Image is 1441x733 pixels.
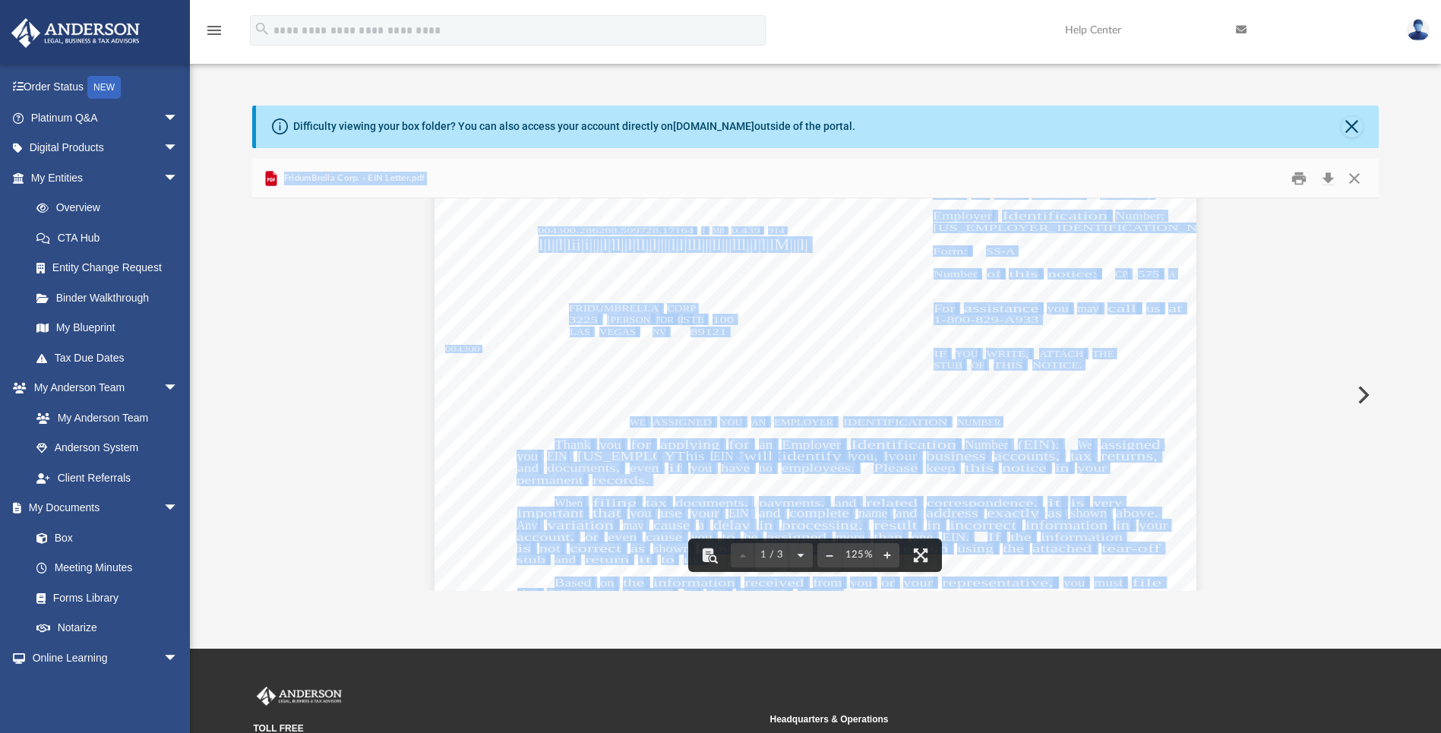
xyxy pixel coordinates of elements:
[675,450,705,463] span: This
[994,360,1022,370] span: THIS
[608,531,637,542] span: even
[570,542,621,554] span: correct
[1077,303,1099,314] span: may
[957,417,1001,428] span: NUMBER
[1032,189,1082,200] span: notice:
[766,531,826,542] span: assigned
[593,507,621,520] span: that
[986,247,1016,257] span: SS-A
[163,133,194,164] span: arrow_drop_down
[11,72,201,103] a: Order StatusNEW
[539,542,561,554] span: not
[7,18,144,48] img: Anderson Advisors Platinum Portal
[713,520,751,532] span: delay
[87,76,121,99] div: NEW
[1094,577,1123,589] span: must
[205,21,223,39] i: menu
[593,497,637,509] span: filing
[11,163,201,193] a: My Entitiesarrow_drop_down
[690,531,713,542] span: you
[1101,439,1160,451] span: assigned
[988,531,1001,542] span: If
[874,463,918,474] span: Please
[21,583,186,613] a: Forms Library
[646,497,667,509] span: tax
[11,103,201,133] a: Platinum Q&Aarrow_drop_down
[1077,463,1107,474] span: your
[555,577,591,589] span: Based
[843,417,947,428] span: IDENTIFICATION
[768,227,785,235] span: 914
[1018,439,1059,451] span: (EIN).
[1009,269,1038,280] span: this
[987,269,1001,280] span: of
[252,159,1378,591] div: Preview
[1168,269,1176,280] span: A
[1070,497,1085,509] span: is
[684,589,698,599] span: by
[547,450,567,463] span: EIN
[280,172,425,185] span: FridumBrella Corp. - EIN Letter.pdf
[759,497,825,509] span: payments,
[912,531,933,542] span: one
[252,198,1378,590] div: File preview
[759,507,780,520] span: and
[1314,166,1341,190] button: Download
[972,189,985,200] span: of
[782,463,855,474] span: employees.
[661,555,675,565] span: to
[1025,520,1108,532] span: information
[21,553,194,583] a: Meeting Minutes
[759,520,773,532] span: in
[1345,374,1379,416] button: Next File
[517,507,583,520] span: important
[623,577,644,589] span: the
[926,450,986,463] span: business
[744,577,804,589] span: received
[965,463,994,474] span: this
[782,520,863,532] span: processing,
[623,520,643,532] span: may
[1048,497,1061,509] span: it
[517,520,537,532] span: Any
[994,189,1024,200] span: this
[21,313,194,343] a: My Blueprint
[638,555,652,565] span: it
[836,531,865,542] span: more
[934,349,946,359] span: IF
[547,589,614,599] span: following
[1116,520,1130,532] span: in
[570,327,590,337] span: LAS
[744,531,757,542] span: be
[646,531,682,542] span: cause
[252,198,1378,590] div: Document Viewer
[667,304,696,313] span: CORP
[851,439,956,451] span: Identification
[1002,463,1047,474] span: notice
[782,439,841,451] span: Employer
[706,589,728,599] span: the
[630,542,645,554] span: as
[683,315,704,325] span: STE
[630,439,651,451] span: for
[759,439,773,451] span: an
[728,507,749,520] span: EIN
[744,450,773,463] span: will
[1146,303,1160,314] span: us
[1092,349,1114,359] span: THE
[842,550,875,560] div: Current zoom level
[653,577,735,589] span: information
[599,439,621,451] span: you
[1284,166,1314,190] button: Print
[21,463,194,493] a: Client Referrals
[21,613,194,643] a: Notarize
[934,360,962,370] span: STUB
[21,193,201,223] a: Overview
[445,346,480,353] span: 004300
[813,577,842,589] span: from
[956,349,978,359] span: YOU
[926,463,955,474] span: keep
[1115,210,1164,222] span: Number:
[600,577,615,589] span: on
[1047,303,1069,314] span: you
